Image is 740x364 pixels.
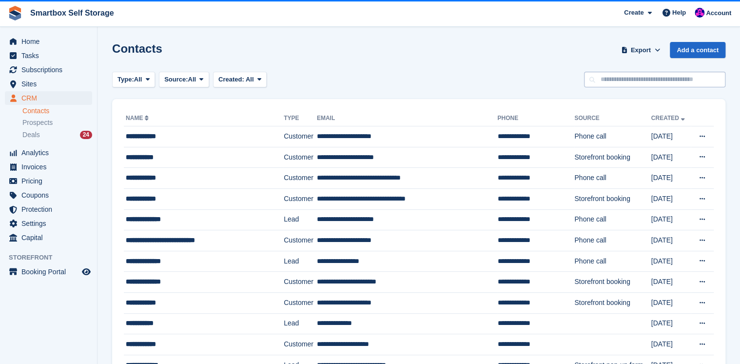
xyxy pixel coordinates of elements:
[218,76,244,83] span: Created:
[164,75,188,84] span: Source:
[5,35,92,48] a: menu
[574,111,651,126] th: Source
[574,230,651,251] td: Phone call
[574,272,651,293] td: Storefront booking
[21,49,80,62] span: Tasks
[21,174,80,188] span: Pricing
[651,313,691,334] td: [DATE]
[21,202,80,216] span: Protection
[22,130,92,140] a: Deals 24
[284,188,317,209] td: Customer
[5,146,92,160] a: menu
[112,42,162,55] h1: Contacts
[22,118,53,127] span: Prospects
[21,91,80,105] span: CRM
[159,72,209,88] button: Source: All
[624,8,643,18] span: Create
[5,202,92,216] a: menu
[26,5,118,21] a: Smartbox Self Storage
[5,49,92,62] a: menu
[574,126,651,147] td: Phone call
[21,265,80,279] span: Booking Portal
[651,292,691,313] td: [DATE]
[651,209,691,230] td: [DATE]
[706,8,731,18] span: Account
[8,6,22,20] img: stora-icon-8386f47178a22dfd0bd8f6a31ec36ba5ce8667c1dd55bd0f319d3a0aa187defe.svg
[21,63,80,77] span: Subscriptions
[134,75,142,84] span: All
[80,266,92,278] a: Preview store
[574,292,651,313] td: Storefront booking
[21,217,80,230] span: Settings
[651,147,691,168] td: [DATE]
[574,188,651,209] td: Storefront booking
[22,118,92,128] a: Prospects
[284,230,317,251] td: Customer
[574,251,651,272] td: Phone call
[497,111,574,126] th: Phone
[22,130,40,140] span: Deals
[5,231,92,244] a: menu
[574,168,651,189] td: Phone call
[619,42,662,58] button: Export
[21,35,80,48] span: Home
[22,106,92,116] a: Contacts
[695,8,704,18] img: Sam Austin
[117,75,134,84] span: Type:
[5,265,92,279] a: menu
[651,168,691,189] td: [DATE]
[651,334,691,355] td: [DATE]
[21,77,80,91] span: Sites
[670,42,725,58] a: Add a contact
[672,8,686,18] span: Help
[651,272,691,293] td: [DATE]
[21,188,80,202] span: Coupons
[317,111,498,126] th: Email
[5,217,92,230] a: menu
[5,160,92,174] a: menu
[9,253,97,263] span: Storefront
[5,77,92,91] a: menu
[284,209,317,230] td: Lead
[21,160,80,174] span: Invoices
[651,251,691,272] td: [DATE]
[21,146,80,160] span: Analytics
[284,168,317,189] td: Customer
[5,63,92,77] a: menu
[284,147,317,168] td: Customer
[5,188,92,202] a: menu
[213,72,267,88] button: Created: All
[188,75,196,84] span: All
[284,313,317,334] td: Lead
[80,131,92,139] div: 24
[574,209,651,230] td: Phone call
[284,251,317,272] td: Lead
[284,272,317,293] td: Customer
[126,115,151,121] a: Name
[5,174,92,188] a: menu
[651,115,687,121] a: Created
[651,126,691,147] td: [DATE]
[284,334,317,355] td: Customer
[284,126,317,147] td: Customer
[651,188,691,209] td: [DATE]
[651,230,691,251] td: [DATE]
[284,292,317,313] td: Customer
[631,45,651,55] span: Export
[5,91,92,105] a: menu
[21,231,80,244] span: Capital
[112,72,155,88] button: Type: All
[284,111,317,126] th: Type
[246,76,254,83] span: All
[574,147,651,168] td: Storefront booking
